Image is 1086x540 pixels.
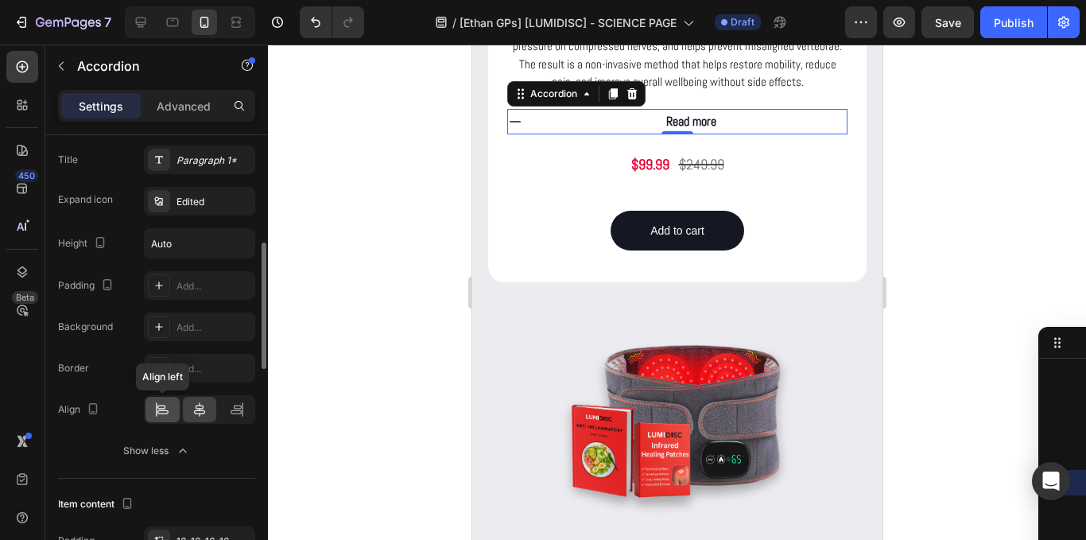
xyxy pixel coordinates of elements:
button: 7 [6,6,118,38]
div: Background [58,320,113,334]
div: Height [58,233,110,254]
input: Auto [145,229,254,258]
span: Save [935,16,961,29]
button: Publish [980,6,1047,38]
div: Undo/Redo [300,6,364,38]
div: Expand icon [58,192,113,207]
div: Add... [176,279,251,293]
button: Show less [58,437,255,465]
div: Title [58,153,78,167]
p: 7 [104,13,111,32]
div: Add... [176,321,251,335]
img: gempages_575915822975812170-8d399e9d-3892-41aa-bb3d-12764c3d4608.png [66,251,344,517]
div: Beta [12,291,38,304]
span: [Ethan GPs] [LUMIDISC] - SCIENCE PAGE [460,14,677,31]
div: Border [58,361,89,375]
div: Padding [58,275,117,297]
div: Align [58,399,103,421]
div: Publish [994,14,1034,31]
button: Save [921,6,974,38]
div: Item content [58,494,137,515]
span: Draft [731,15,754,29]
iframe: Design area [472,45,882,540]
p: Accordion [77,56,212,76]
p: Settings [79,98,123,115]
div: 450 [15,169,38,182]
div: Open Intercom Messenger [1032,462,1070,500]
span: / [452,14,456,31]
div: Show less [123,443,191,459]
div: Edited [176,195,251,209]
p: Advanced [157,98,211,115]
div: Paragraph 1* [176,153,251,168]
div: Add... [176,362,251,376]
